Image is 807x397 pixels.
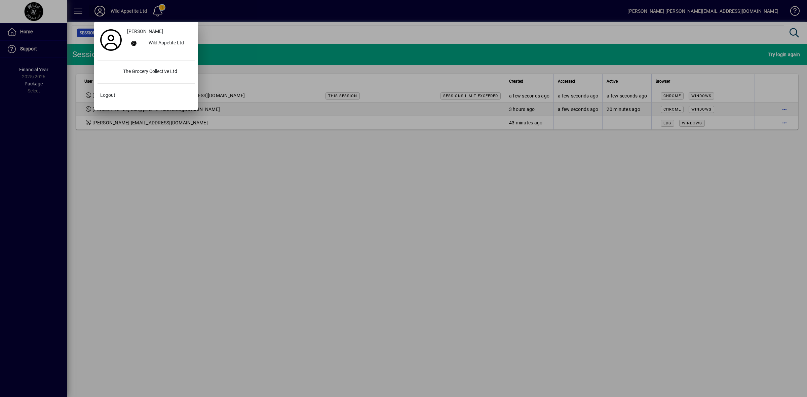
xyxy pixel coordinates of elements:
[118,66,195,78] div: The Grocery Collective Ltd
[98,66,195,78] button: The Grocery Collective Ltd
[124,37,195,49] button: Wild Appetite Ltd
[98,34,124,46] a: Profile
[124,25,195,37] a: [PERSON_NAME]
[143,37,195,49] div: Wild Appetite Ltd
[100,92,115,99] span: Logout
[127,28,163,35] span: [PERSON_NAME]
[98,89,195,101] button: Logout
